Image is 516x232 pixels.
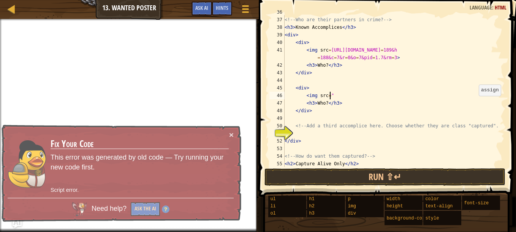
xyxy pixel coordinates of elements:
[348,196,350,202] span: p
[481,87,499,93] code: assign
[269,152,285,160] div: 54
[425,216,439,221] span: style
[269,61,285,69] div: 42
[269,8,285,16] div: 36
[269,168,285,175] div: 56
[92,205,128,212] span: Need help?
[51,186,229,194] p: Script error.
[348,204,356,209] span: img
[269,145,285,152] div: 53
[269,77,285,84] div: 44
[309,211,314,216] span: h3
[269,84,285,92] div: 45
[269,160,285,168] div: 55
[236,2,255,19] button: Show game menu
[495,4,507,11] span: HTML
[309,196,314,202] span: h1
[72,202,87,216] img: AI
[470,4,492,11] span: Language
[229,131,234,139] button: ×
[425,204,453,209] span: text-align
[269,16,285,24] div: 37
[216,4,228,11] span: Hints
[386,196,400,202] span: width
[269,114,285,122] div: 49
[192,2,212,16] button: Ask AI
[270,211,275,216] span: ol
[269,137,285,145] div: 52
[348,211,356,216] span: div
[269,46,285,61] div: 41
[269,31,285,39] div: 39
[270,204,275,209] span: li
[269,92,285,99] div: 46
[425,196,439,202] span: color
[269,24,285,31] div: 38
[269,130,285,137] div: 51
[8,140,46,188] img: duck_ida.png
[269,107,285,114] div: 48
[195,4,208,11] span: Ask AI
[13,219,22,228] button: Ask AI
[131,202,160,216] button: Ask the AI
[386,216,430,221] span: background-color
[269,39,285,46] div: 40
[162,205,169,213] img: Hint
[464,201,489,206] span: font-size
[51,153,229,172] p: This error was generated by old code — Try running your new code first.
[492,4,495,11] span: :
[269,99,285,107] div: 47
[269,122,285,130] div: 50
[309,204,314,209] span: h2
[386,204,403,209] span: height
[51,139,229,149] h3: Fix Your Code
[269,69,285,77] div: 43
[264,168,505,186] button: Run ⇧↵
[270,196,275,202] span: ul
